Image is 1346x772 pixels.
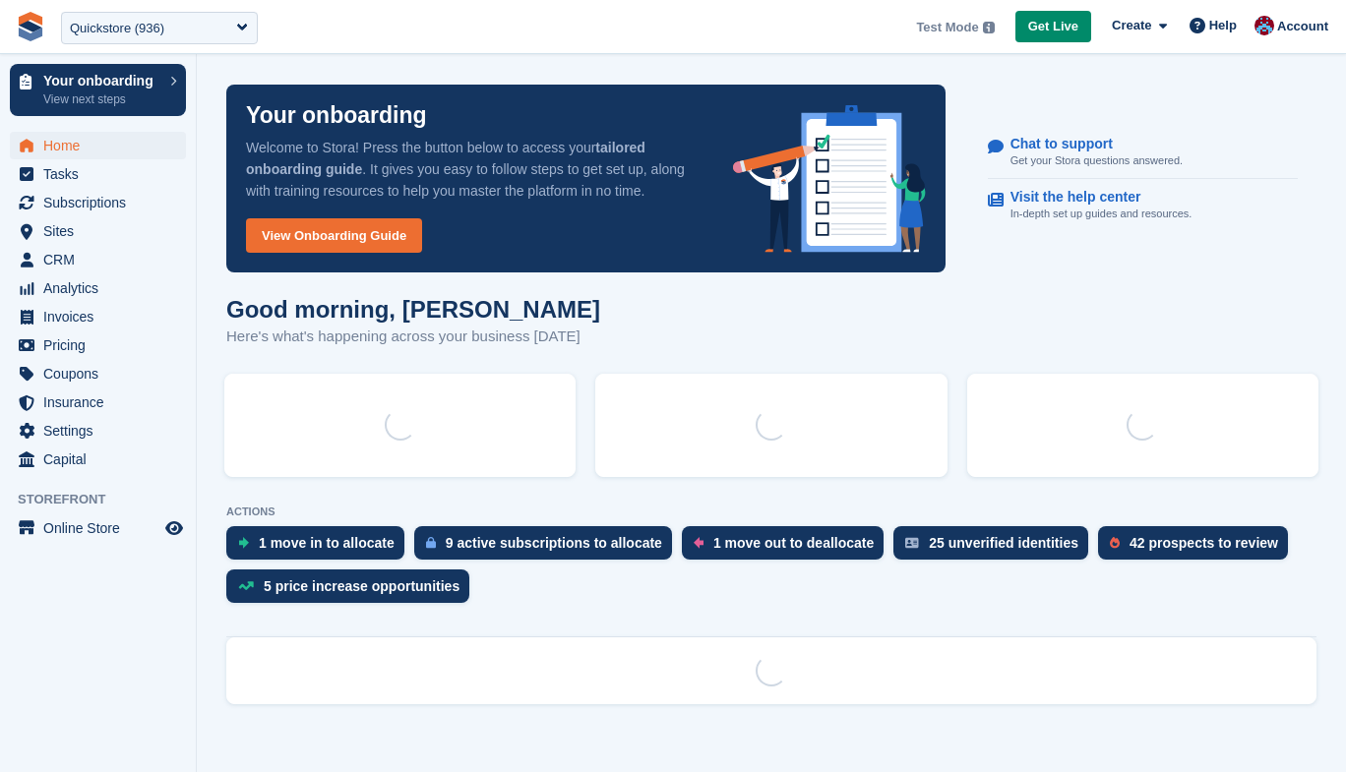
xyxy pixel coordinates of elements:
span: Account [1277,17,1328,36]
p: Get your Stora questions answered. [1010,152,1183,169]
a: 1 move out to deallocate [682,526,893,569]
p: View next steps [43,90,160,108]
span: CRM [43,246,161,273]
img: David Hughes [1254,16,1274,35]
a: menu [10,445,186,473]
div: 1 move in to allocate [259,535,395,551]
a: Chat to support Get your Stora questions answered. [988,126,1298,180]
p: Your onboarding [43,74,160,88]
p: ACTIONS [226,505,1316,518]
a: menu [10,388,186,416]
span: Sites [43,217,161,245]
span: Home [43,132,161,159]
span: Invoices [43,303,161,330]
a: 9 active subscriptions to allocate [414,526,682,569]
img: stora-icon-8386f47178a22dfd0bd8f6a31ec36ba5ce8667c1dd55bd0f319d3a0aa187defe.svg [16,12,45,41]
span: Get Live [1028,17,1078,36]
img: active_subscription_to_allocate_icon-d502201f5373d7db506a760aba3b589e785aa758c864c3986d89f69b8ff3... [426,536,436,549]
a: View Onboarding Guide [246,218,422,253]
div: 5 price increase opportunities [264,578,459,594]
a: menu [10,417,186,445]
a: menu [10,217,186,245]
p: Here's what's happening across your business [DATE] [226,326,600,348]
img: prospect-51fa495bee0391a8d652442698ab0144808aea92771e9ea1ae160a38d050c398.svg [1110,537,1120,549]
a: menu [10,160,186,188]
img: icon-info-grey-7440780725fd019a000dd9b08b2336e03edf1995a4989e88bcd33f0948082b44.svg [983,22,995,33]
a: Visit the help center In-depth set up guides and resources. [988,179,1298,232]
a: Your onboarding View next steps [10,64,186,116]
p: Your onboarding [246,104,427,127]
span: Help [1209,16,1237,35]
a: menu [10,189,186,216]
div: 1 move out to deallocate [713,535,874,551]
a: Get Live [1015,11,1091,43]
a: 5 price increase opportunities [226,569,479,613]
span: Test Mode [916,18,978,37]
span: Capital [43,445,161,473]
span: Settings [43,417,161,445]
img: verify_identity-adf6edd0f0f0b5bbfe63781bf79b02c33cf7c696d77639b501bdc392416b5a36.svg [905,537,919,549]
div: 25 unverified identities [929,535,1078,551]
span: Analytics [43,274,161,302]
span: Online Store [43,514,161,542]
p: Chat to support [1010,136,1167,152]
img: price_increase_opportunities-93ffe204e8149a01c8c9dc8f82e8f89637d9d84a8eef4429ea346261dce0b2c0.svg [238,581,254,590]
a: 42 prospects to review [1098,526,1298,569]
a: menu [10,132,186,159]
span: Coupons [43,360,161,387]
a: 1 move in to allocate [226,526,414,569]
p: Visit the help center [1010,189,1177,206]
span: Tasks [43,160,161,188]
a: menu [10,246,186,273]
span: Pricing [43,331,161,359]
a: menu [10,360,186,387]
a: menu [10,331,186,359]
span: Storefront [18,490,196,509]
img: move_outs_to_deallocate_icon-f764333ba52eb49d3ac5e1228854f67142a1ed5810a6f6cc68b1a99e826820c5.svg [694,537,704,549]
span: Insurance [43,388,161,416]
div: Quickstore (936) [70,19,164,38]
a: 25 unverified identities [893,526,1098,569]
img: onboarding-info-6c161a55d2c0e0a8cae90662b2fe09162a5109e8cc188191df67fb4f79e88e88.svg [733,105,926,253]
p: Welcome to Stora! Press the button below to access your . It gives you easy to follow steps to ge... [246,137,702,202]
span: Create [1112,16,1151,35]
a: menu [10,274,186,302]
a: menu [10,514,186,542]
img: move_ins_to_allocate_icon-fdf77a2bb77ea45bf5b3d319d69a93e2d87916cf1d5bf7949dd705db3b84f3ca.svg [238,537,249,549]
div: 42 prospects to review [1130,535,1278,551]
p: In-depth set up guides and resources. [1010,206,1193,222]
span: Subscriptions [43,189,161,216]
div: 9 active subscriptions to allocate [446,535,662,551]
a: menu [10,303,186,330]
a: Preview store [162,516,186,540]
h1: Good morning, [PERSON_NAME] [226,296,600,323]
